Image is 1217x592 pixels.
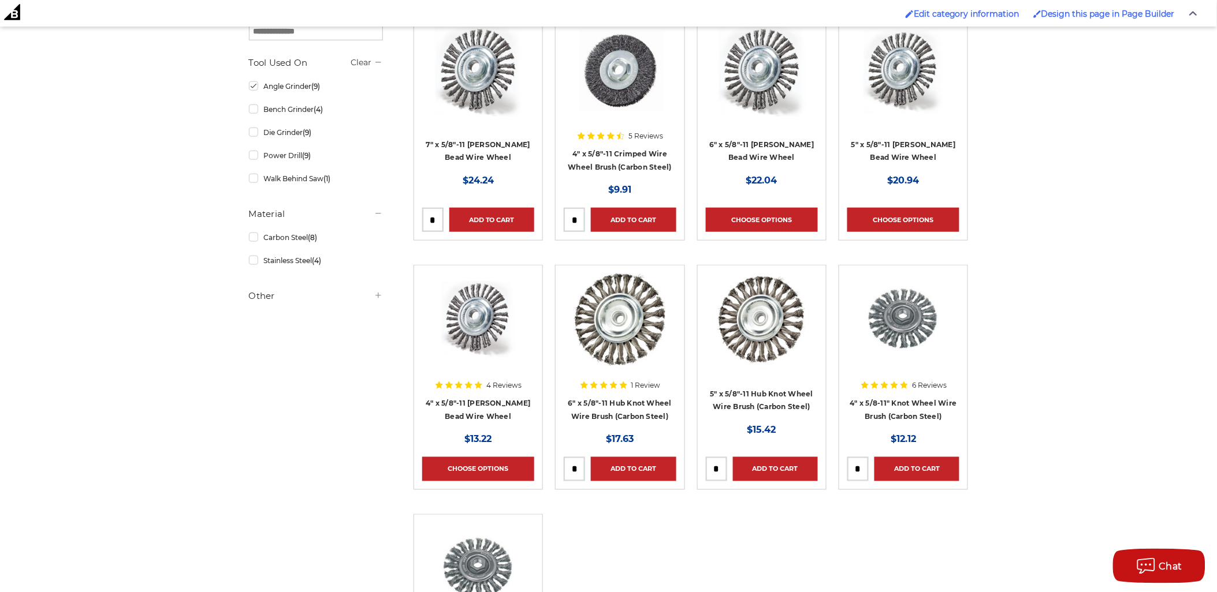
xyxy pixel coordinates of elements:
span: $24.24 [463,175,494,186]
a: Walk Behind Saw [249,168,383,189]
a: Add to Cart [449,208,534,232]
a: Add to Cart [591,208,676,232]
h5: Material [249,207,383,221]
img: 5" x 5/8"-11 Stringer Bead Wire Wheel [857,24,950,117]
span: Design this page in Page Builder [1041,9,1175,19]
img: 6" x 5/8"-11 Hub Knot Wheel Wire Brush (Carbon Steel) [574,273,665,366]
a: 5" x 5/8"-11 Stringer Bead Wire Wheel [847,24,959,136]
img: Enabled brush for page builder edit. [1033,10,1041,18]
span: $17.63 [606,433,634,444]
a: 6" x 5/8"-11 [PERSON_NAME] Bead Wire Wheel [709,140,814,162]
img: 4" x 5/8"-11 Stringer Bead Wire Wheel [432,273,524,366]
a: 4" x 1/2" x 5/8"-11 Hub Knot Wheel Wire Brush [847,273,959,385]
span: 6 Reviews [912,382,947,389]
a: Add to Cart [591,457,676,481]
a: 5" x 5/8"-11 [PERSON_NAME] Bead Wire Wheel [851,140,956,162]
a: Add to Cart [733,457,818,481]
span: $9.91 [608,184,631,195]
span: $20.94 [888,175,920,186]
a: Die Grinder [249,122,383,143]
a: 6" x 5/8"-11 Hub Knot Wheel Wire Brush (Carbon Steel) [568,399,672,421]
span: $12.12 [891,433,916,444]
a: 6" x 5/8"-11 Stringer Bead Wire Wheel [706,24,818,136]
span: (9) [311,82,320,91]
span: (4) [314,105,323,114]
a: Enabled brush for category edit Edit category information [900,3,1025,25]
span: 4 Reviews [486,382,522,389]
span: (8) [308,233,317,242]
img: Enabled brush for category edit [906,10,914,18]
span: $22.04 [746,175,777,186]
a: 5" x 5/8"-11 Hub Knot Wheel Wire Brush (Carbon Steel) [710,389,813,411]
a: Stainless Steel [249,250,383,271]
a: 4" x 5/8"-11 Crimped Wire Wheel Brush (Carbon Steel) [564,24,676,136]
a: 6" x 5/8"-11 Hub Knot Wheel Wire Brush (Carbon Steel) [564,273,676,385]
span: $15.42 [747,424,776,435]
span: (9) [302,151,311,160]
a: 4" x 5/8-11" Knot Wheel Wire Brush (Carbon Steel) [850,399,957,421]
a: Enabled brush for page builder edit. Design this page in Page Builder [1028,3,1181,25]
a: Angle Grinder [249,76,383,96]
a: 7" x 5/8"-11 Stringer Bead Wire Wheel [422,24,534,136]
span: (9) [303,128,311,137]
span: (1) [323,174,330,183]
a: 4" x 5/8"-11 [PERSON_NAME] Bead Wire Wheel [426,399,531,421]
a: 4" x 5/8"-11 Stringer Bead Wire Wheel [422,273,534,385]
img: 6" x 5/8"-11 Stringer Bead Wire Wheel [716,24,808,117]
a: 7" x 5/8"-11 [PERSON_NAME] Bead Wire Wheel [426,140,531,162]
button: Chat [1113,549,1205,583]
img: 5" x 5/8"-11 Hub Knot Wheel Wire Brush (Carbon Steel) [714,273,809,366]
span: Chat [1159,561,1183,572]
a: Clear [351,57,371,68]
a: Choose Options [706,208,818,232]
img: 7" x 5/8"-11 Stringer Bead Wire Wheel [432,24,524,117]
a: Power Drill [249,145,383,166]
a: 5" x 5/8"-11 Hub Knot Wheel Wire Brush (Carbon Steel) [706,273,818,385]
h5: Tool Used On [249,56,383,70]
img: 4" x 5/8"-11 Crimped Wire Wheel Brush (Carbon Steel) [571,24,669,117]
a: Carbon Steel [249,227,383,248]
h5: Other [249,289,383,303]
img: Close Admin Bar [1189,11,1197,16]
a: 4" x 5/8"-11 Crimped Wire Wheel Brush (Carbon Steel) [568,149,672,171]
span: 5 Reviews [628,133,663,140]
a: Bench Grinder [249,99,383,119]
span: $13.22 [464,433,492,444]
img: 4" x 1/2" x 5/8"-11 Hub Knot Wheel Wire Brush [857,273,950,366]
a: Choose Options [422,457,534,481]
span: (4) [312,256,321,265]
span: 1 Review [631,382,661,389]
span: Edit category information [914,9,1019,19]
a: Choose Options [847,208,959,232]
a: Add to Cart [874,457,959,481]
